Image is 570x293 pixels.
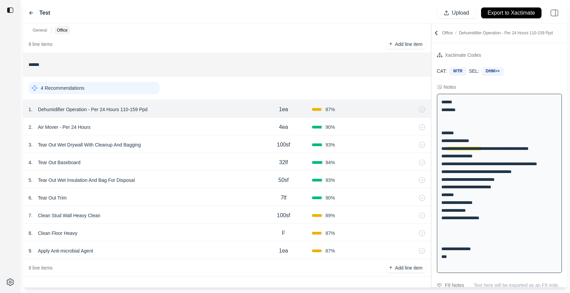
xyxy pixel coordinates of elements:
p: Clean Stud Wall Heavy Clean [35,211,103,220]
p: Add line item [395,41,423,48]
button: Export to Xactimate [481,7,541,18]
p: 9 line items [29,41,53,48]
label: Test [39,9,50,17]
p: General [33,28,47,33]
span: Dehumidifier Operation - Per 24 Hours 110-159 Ppd [459,31,553,35]
p: 8 . [29,230,33,237]
p: F [282,229,285,237]
p: 32lf [279,158,288,167]
p: 50sf [278,176,289,184]
p: 2 . [29,124,33,131]
div: WTR [449,67,466,75]
p: 1ea [279,105,288,114]
span: 90 % [326,124,335,131]
p: Air Mover - Per 24 Hours [35,122,93,132]
p: 6 . [29,194,33,201]
img: right-panel.svg [547,5,562,20]
span: 94 % [326,159,335,166]
span: / [453,31,459,35]
p: 4ea [279,123,288,131]
p: 1ea [279,247,288,255]
p: 9 . [29,247,33,254]
p: Office [57,28,68,33]
p: Text here will be exported as an F9 note. [474,282,562,289]
p: Upload [452,9,469,17]
div: DHM>> [482,67,503,75]
p: 9 line items [29,264,53,271]
img: comment [437,283,442,287]
p: 1 . [29,106,33,113]
p: 4 Recommendations [41,85,84,91]
span: 87 % [326,106,335,113]
button: Upload [437,7,476,18]
p: 100sf [277,211,290,220]
p: 5 . [29,177,33,184]
span: 93 % [326,141,335,148]
span: 87 % [326,230,335,237]
div: Notes [444,84,456,90]
p: 7lf [281,194,287,202]
span: 90 % [326,194,335,201]
p: + [389,40,392,48]
p: Office [442,30,553,36]
div: F9 Notes [445,281,464,289]
p: Add line item [395,264,423,271]
span: 93 % [326,177,335,184]
button: +Add line item [386,263,425,273]
img: toggle sidebar [7,7,14,14]
p: Clean Floor Heavy [35,228,80,238]
p: Apply Anti-microbial Agent [35,246,96,256]
p: 3 . [29,141,33,148]
button: +Add line item [386,39,425,49]
span: 87 % [326,247,335,254]
p: + [389,264,392,272]
div: Xactimate Codes [445,51,481,59]
p: 100sf [277,141,290,149]
p: Tear Out Baseboard [35,158,83,167]
p: Tear Out Wet Drywall With Cleanup And Bagging [35,140,144,150]
p: SEL: [469,68,479,74]
p: Export to Xactimate [488,9,535,17]
span: 89 % [326,212,335,219]
p: Tear Out Trim [35,193,70,203]
p: Dehumidifier Operation - Per 24 Hours 110-159 Ppd [35,105,150,114]
p: CAT: [437,68,447,74]
p: 7 . [29,212,33,219]
p: 4 . [29,159,33,166]
p: Tear Out Wet Insulation And Bag For Disposal [35,175,137,185]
